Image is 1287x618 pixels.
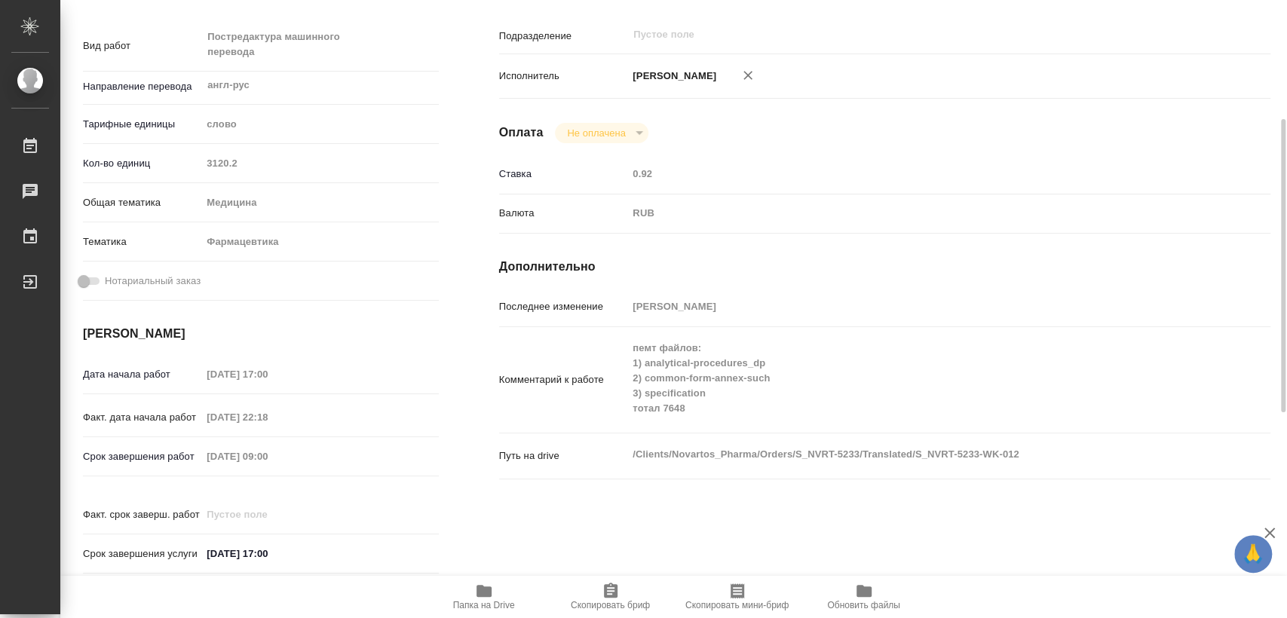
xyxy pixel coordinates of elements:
[83,38,201,54] p: Вид работ
[201,363,333,385] input: Пустое поле
[547,576,674,618] button: Скопировать бриф
[201,543,333,564] input: ✎ Введи что-нибудь
[83,367,201,382] p: Дата начала работ
[627,163,1206,185] input: Пустое поле
[499,299,628,314] p: Последнее изменение
[627,200,1206,226] div: RUB
[83,195,201,210] p: Общая тематика
[499,448,628,463] p: Путь на drive
[555,123,648,143] div: Не оплачена
[801,576,927,618] button: Обновить файлы
[83,234,201,249] p: Тематика
[105,274,201,289] span: Нотариальный заказ
[83,507,201,522] p: Факт. срок заверш. работ
[83,156,201,171] p: Кол-во единиц
[1240,538,1266,570] span: 🙏
[571,600,650,610] span: Скопировать бриф
[83,79,201,94] p: Направление перевода
[627,335,1206,421] textarea: пемт файлов: 1) analytical-procedures_dp 2) common-form-annex-such 3) specification тотал 7648
[201,503,333,525] input: Пустое поле
[83,546,201,561] p: Срок завершения услуги
[1234,535,1272,573] button: 🙏
[83,325,439,343] h4: [PERSON_NAME]
[201,112,438,137] div: слово
[83,117,201,132] p: Тарифные единицы
[201,229,438,255] div: Фармацевтика
[421,576,547,618] button: Папка на Drive
[499,167,628,182] p: Ставка
[632,26,1170,44] input: Пустое поле
[499,29,628,44] p: Подразделение
[627,69,716,84] p: [PERSON_NAME]
[453,600,515,610] span: Папка на Drive
[499,206,628,221] p: Валюта
[627,295,1206,317] input: Пустое поле
[562,127,630,139] button: Не оплачена
[83,449,201,464] p: Срок завершения работ
[201,190,438,216] div: Медицина
[83,410,201,425] p: Факт. дата начала работ
[685,600,789,610] span: Скопировать мини-бриф
[201,406,333,428] input: Пустое поле
[627,442,1206,467] textarea: /Clients/Novartos_Pharma/Orders/S_NVRT-5233/Translated/S_NVRT-5233-WK-012
[499,69,628,84] p: Исполнитель
[674,576,801,618] button: Скопировать мини-бриф
[201,445,333,467] input: Пустое поле
[827,600,900,610] span: Обновить файлы
[499,372,628,387] p: Комментарий к работе
[731,59,765,92] button: Удалить исполнителя
[201,152,438,174] input: Пустое поле
[499,258,1270,276] h4: Дополнительно
[499,124,544,142] h4: Оплата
